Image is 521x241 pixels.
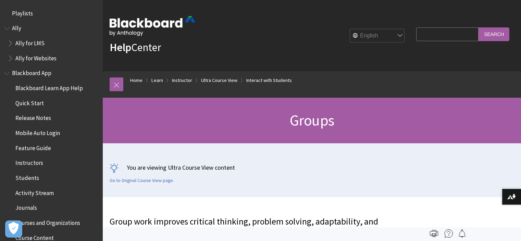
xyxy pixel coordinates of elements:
[246,76,292,85] a: Interact with Students
[4,8,99,19] nav: Book outline for Playlists
[15,172,39,181] span: Students
[15,97,44,107] span: Quick Start
[290,111,334,130] span: Groups
[15,52,57,62] span: Ally for Websites
[110,178,174,184] a: Go to Original Course View page.
[15,202,37,212] span: Journals
[12,23,21,32] span: Ally
[350,29,405,43] select: Site Language Selector
[4,23,99,64] nav: Book outline for Anthology Ally Help
[201,76,237,85] a: Ultra Course View
[110,216,413,240] p: Group work improves critical thinking, problem solving, adaptability, and communication.
[110,16,195,36] img: Blackboard by Anthology
[15,127,60,136] span: Mobile Auto Login
[151,76,163,85] a: Learn
[15,187,54,196] span: Activity Stream
[5,220,22,238] button: Open Preferences
[15,157,43,167] span: Instructors
[110,40,131,54] strong: Help
[130,76,142,85] a: Home
[458,229,466,238] img: Follow this page
[445,229,453,238] img: More help
[15,37,45,47] span: Ally for LMS
[15,112,51,122] span: Release Notes
[479,27,509,41] input: Search
[12,8,33,17] span: Playlists
[15,82,83,92] span: Blackboard Learn App Help
[15,142,51,152] span: Feature Guide
[172,76,192,85] a: Instructor
[12,68,51,77] span: Blackboard App
[110,163,514,172] p: You are viewing Ultra Course View content
[15,217,80,226] span: Courses and Organizations
[110,40,161,54] a: HelpCenter
[430,229,438,238] img: Print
